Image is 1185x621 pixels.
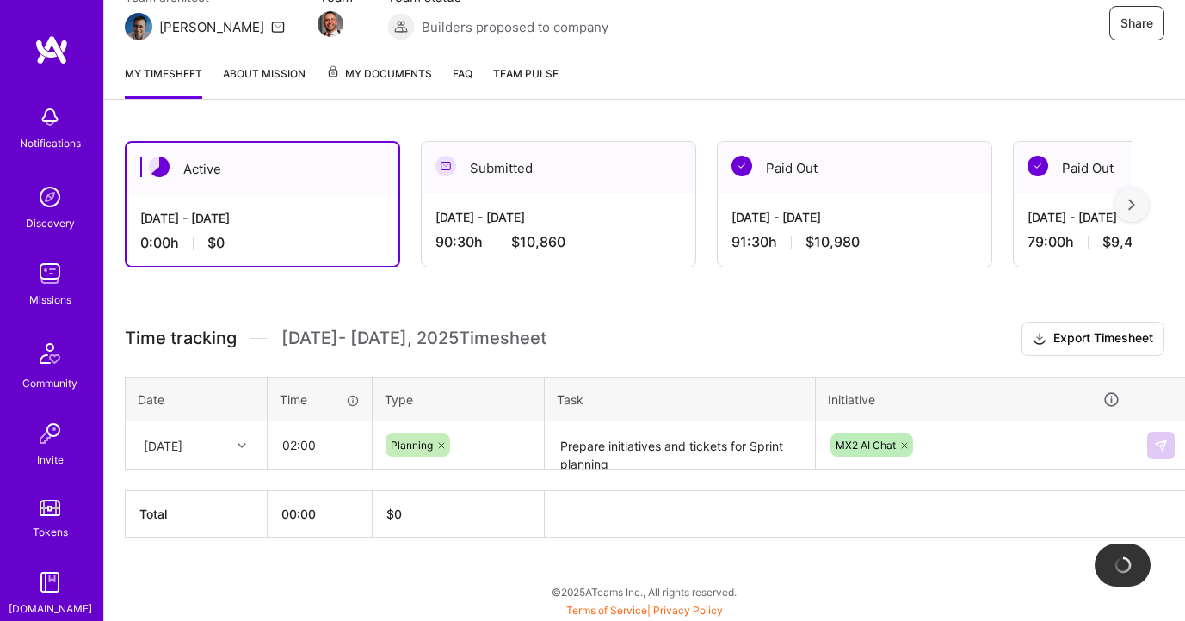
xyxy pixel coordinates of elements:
img: Team Architect [125,13,152,40]
span: $0 [207,234,225,252]
th: 00:00 [268,491,373,538]
a: FAQ [453,65,472,99]
th: Total [126,491,268,538]
div: [DATE] [144,436,182,454]
div: 90:30 h [435,233,682,251]
i: icon Mail [271,20,285,34]
img: Community [29,333,71,374]
input: HH:MM [268,422,371,468]
div: [PERSON_NAME] [159,18,264,36]
span: $10,860 [511,233,565,251]
img: Submit [1154,439,1168,452]
a: Team Pulse [493,65,559,99]
button: Share [1109,6,1164,40]
span: Planning [391,439,433,452]
span: Share [1120,15,1153,32]
div: Time [280,390,360,409]
a: About Mission [223,65,306,99]
div: [DOMAIN_NAME] [9,599,92,618]
img: logo [34,34,69,65]
span: Team Pulse [493,67,559,80]
div: 91:30 h [731,233,978,251]
div: Invite [37,451,64,469]
div: [DATE] - [DATE] [731,208,978,226]
span: Builders proposed to company [422,18,608,36]
span: $10,980 [805,233,860,251]
a: Terms of Service [566,604,647,617]
img: Builders proposed to company [387,13,415,40]
span: $9,480 [1102,233,1150,251]
img: Submitted [435,156,456,176]
img: Team Member Avatar [318,11,343,37]
div: Paid Out [718,142,991,194]
img: guide book [33,565,67,599]
div: Discovery [26,214,75,232]
button: Export Timesheet [1021,322,1164,356]
div: © 2025 ATeams Inc., All rights reserved. [103,570,1185,613]
a: Team Member Avatar [319,9,342,39]
th: Date [126,377,268,421]
div: null [1147,432,1176,459]
div: 0:00 h [140,234,385,252]
div: Initiative [828,390,1120,409]
div: Active [127,143,398,195]
textarea: Prepare initiatives and tickets for Sprint planning Run sprint planning session. [546,423,813,469]
th: Type [373,377,545,421]
span: $ 0 [386,507,402,521]
img: right [1128,199,1135,211]
span: MX2 AI Chat [836,439,896,452]
span: [DATE] - [DATE] , 2025 Timesheet [281,328,546,349]
img: bell [33,100,67,134]
img: teamwork [33,256,67,291]
a: Privacy Policy [653,604,723,617]
img: loading [1114,556,1133,575]
img: Paid Out [731,156,752,176]
img: Invite [33,416,67,451]
span: | [566,604,723,617]
img: Paid Out [1028,156,1048,176]
a: My timesheet [125,65,202,99]
a: My Documents [326,65,432,99]
img: tokens [40,500,60,516]
div: Tokens [33,523,68,541]
div: [DATE] - [DATE] [140,209,385,227]
img: discovery [33,180,67,214]
div: Submitted [422,142,695,194]
div: Community [22,374,77,392]
img: Active [149,157,170,177]
i: icon Download [1033,330,1046,348]
div: Notifications [20,134,81,152]
span: My Documents [326,65,432,83]
i: icon Chevron [238,441,246,450]
div: Missions [29,291,71,309]
th: Task [545,377,816,421]
div: [DATE] - [DATE] [435,208,682,226]
span: Time tracking [125,328,237,349]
